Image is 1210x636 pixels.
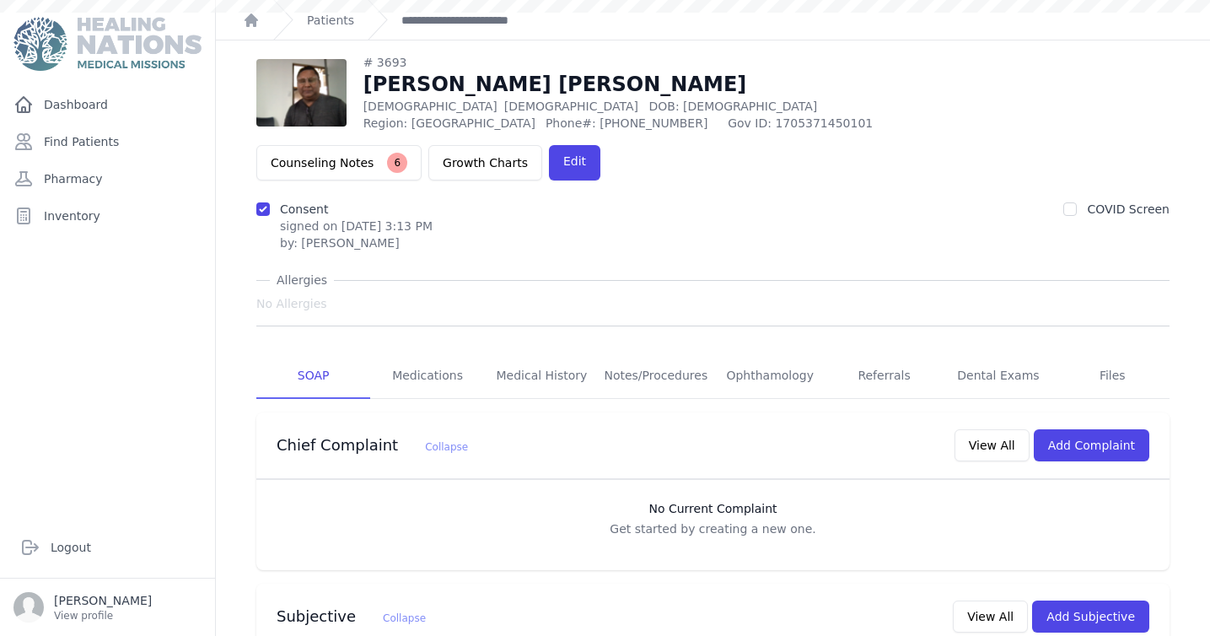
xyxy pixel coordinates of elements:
[504,100,638,113] span: [DEMOGRAPHIC_DATA]
[363,115,535,132] span: Region: [GEOGRAPHIC_DATA]
[280,202,328,216] label: Consent
[7,125,208,159] a: Find Patients
[273,520,1153,537] p: Get started by creating a new one.
[713,353,827,399] a: Ophthamology
[13,592,202,623] a: [PERSON_NAME] View profile
[1056,353,1170,399] a: Files
[307,12,354,29] a: Patients
[953,601,1028,633] button: View All
[277,606,426,627] h3: Subjective
[256,145,422,181] button: Counseling Notes6
[273,500,1153,517] h3: No Current Complaint
[425,441,468,453] span: Collapse
[13,531,202,564] a: Logout
[1034,429,1149,461] button: Add Complaint
[728,115,910,132] span: Gov ID: 1705371450101
[827,353,941,399] a: Referrals
[7,88,208,121] a: Dashboard
[363,54,911,71] div: # 3693
[54,592,152,609] p: [PERSON_NAME]
[256,353,1170,399] nav: Tabs
[648,100,817,113] span: DOB: [DEMOGRAPHIC_DATA]
[54,609,152,623] p: View profile
[270,272,334,288] span: Allergies
[280,234,433,251] div: by: [PERSON_NAME]
[256,295,327,312] span: No Allergies
[955,429,1030,461] button: View All
[363,71,911,98] h1: [PERSON_NAME] [PERSON_NAME]
[363,98,911,115] p: [DEMOGRAPHIC_DATA]
[280,218,433,234] p: signed on [DATE] 3:13 PM
[7,162,208,196] a: Pharmacy
[256,59,347,127] img: UUAAAAldEVYdGRhdGU6Y3JlYXRlADIwMjUtMDYtMTlUMTU6MTQ6MzkrMDA6MDDTRjBTAAAAJXRFWHRkYXRlOm1vZGlmeQAyMD...
[485,353,599,399] a: Medical History
[370,353,484,399] a: Medications
[383,612,426,624] span: Collapse
[941,353,1055,399] a: Dental Exams
[387,153,407,173] span: 6
[256,353,370,399] a: SOAP
[13,17,201,71] img: Medical Missions EMR
[546,115,718,132] span: Phone#: [PHONE_NUMBER]
[428,145,542,181] a: Growth Charts
[1087,202,1170,216] label: COVID Screen
[1032,601,1149,633] button: Add Subjective
[549,145,600,181] a: Edit
[7,199,208,233] a: Inventory
[277,435,468,455] h3: Chief Complaint
[599,353,713,399] a: Notes/Procedures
